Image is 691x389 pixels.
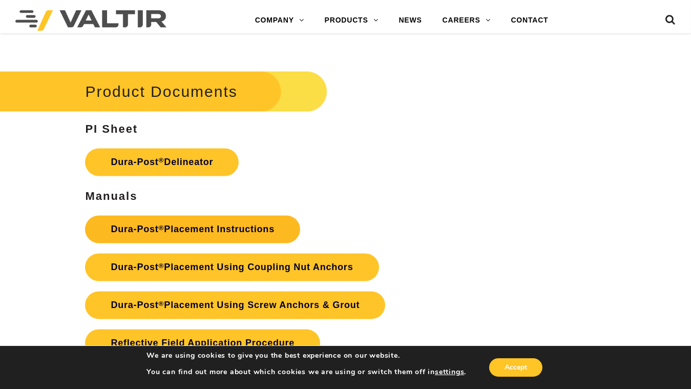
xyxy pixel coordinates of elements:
[85,215,300,243] a: Dura-Post®Placement Instructions
[85,253,379,281] a: Dura-Post®Placement Using Coupling Nut Anchors
[159,224,164,232] sup: ®
[435,367,464,377] button: settings
[15,10,166,31] img: Valtir
[315,10,389,31] a: PRODUCTS
[388,10,432,31] a: NEWS
[159,156,164,164] sup: ®
[85,122,138,135] strong: PI Sheet
[146,367,466,377] p: You can find out more about which cookies we are using or switch them off in .
[501,10,559,31] a: CONTACT
[489,358,542,377] button: Accept
[85,329,320,357] a: Reflective Field Application Procedure
[146,351,466,360] p: We are using cookies to give you the best experience on our website.
[85,190,137,202] strong: Manuals
[432,10,501,31] a: CAREERS
[245,10,315,31] a: COMPANY
[85,291,385,319] a: Dura-Post®Placement Using Screw Anchors & Grout
[159,262,164,270] sup: ®
[85,148,239,176] a: Dura-Post®Delineator
[159,300,164,308] sup: ®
